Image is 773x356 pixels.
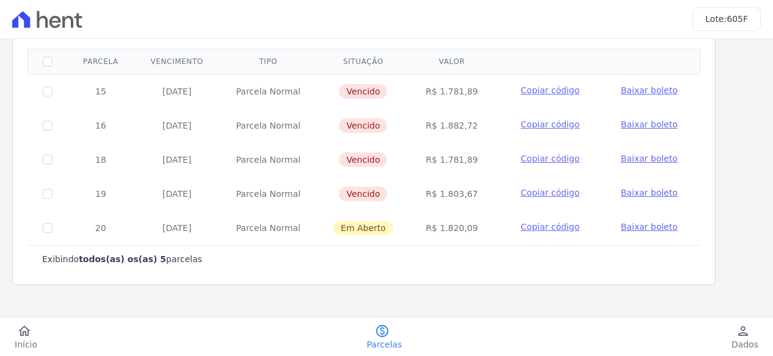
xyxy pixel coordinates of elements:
i: home [17,324,32,338]
span: Copiar código [521,119,579,129]
td: 20 [67,211,134,245]
td: [DATE] [134,74,220,109]
td: Parcela Normal [219,211,317,245]
button: Copiar código [509,118,591,130]
a: Baixar boleto [621,118,678,130]
td: 19 [67,177,134,211]
span: Início [15,338,37,351]
span: Baixar boleto [621,222,678,232]
td: 15 [67,74,134,109]
td: R$ 1.882,72 [410,109,495,143]
td: Parcela Normal [219,177,317,211]
i: paid [375,324,390,338]
a: personDados [717,324,773,351]
button: Copiar código [509,84,591,96]
td: Parcela Normal [219,143,317,177]
span: Vencido [339,152,387,167]
span: Baixar boleto [621,188,678,198]
td: 18 [67,143,134,177]
span: Baixar boleto [621,85,678,95]
td: [DATE] [134,211,220,245]
a: Baixar boleto [621,84,678,96]
th: Valor [410,49,495,74]
td: R$ 1.781,89 [410,143,495,177]
td: [DATE] [134,143,220,177]
b: todos(as) os(as) 5 [79,254,166,264]
span: Vencido [339,187,387,201]
span: Copiar código [521,85,579,95]
span: Copiar código [521,222,579,232]
span: Copiar código [521,154,579,163]
span: Baixar boleto [621,154,678,163]
span: Vencido [339,84,387,99]
td: Parcela Normal [219,74,317,109]
span: 605F [727,14,748,24]
th: Tipo [219,49,317,74]
p: Exibindo parcelas [42,253,202,265]
button: Copiar código [509,221,591,233]
td: R$ 1.820,09 [410,211,495,245]
td: 16 [67,109,134,143]
i: person [736,324,750,338]
td: R$ 1.781,89 [410,74,495,109]
td: [DATE] [134,109,220,143]
a: Baixar boleto [621,221,678,233]
span: Em Aberto [333,221,393,235]
button: Copiar código [509,187,591,199]
span: Copiar código [521,188,579,198]
th: Situação [317,49,410,74]
span: Vencido [339,118,387,133]
th: Vencimento [134,49,220,74]
span: Baixar boleto [621,119,678,129]
td: Parcela Normal [219,109,317,143]
span: Parcelas [367,338,402,351]
td: R$ 1.803,67 [410,177,495,211]
h3: Lote: [705,13,748,26]
a: paidParcelas [352,324,417,351]
span: Dados [731,338,758,351]
a: Baixar boleto [621,187,678,199]
a: Baixar boleto [621,152,678,165]
button: Copiar código [509,152,591,165]
th: Parcela [67,49,134,74]
td: [DATE] [134,177,220,211]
